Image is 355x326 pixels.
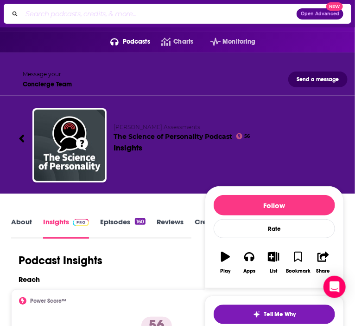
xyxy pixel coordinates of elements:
[244,268,256,274] div: Apps
[4,4,351,24] div: Search podcasts, credits, & more...
[262,246,286,280] button: List
[23,71,72,78] div: Message your
[244,135,250,138] span: 56
[150,34,193,49] a: Charts
[34,110,105,181] img: The Science of Personality Podcast
[114,124,201,130] span: [PERSON_NAME] Assessments
[199,34,256,49] button: open menu
[174,35,194,48] span: Charts
[326,2,343,11] span: New
[238,246,262,280] button: Apps
[288,72,348,87] button: Send a message
[157,217,184,239] a: Reviews
[214,305,335,324] button: tell me why sparkleTell Me Why
[285,246,311,280] button: Bookmark
[220,268,231,274] div: Play
[135,218,146,225] div: 160
[316,268,330,274] div: Share
[323,276,346,298] div: Open Intercom Messenger
[214,195,335,215] button: Follow
[222,35,255,48] span: Monitoring
[43,217,89,239] a: InsightsPodchaser Pro
[99,34,150,49] button: open menu
[114,124,336,141] h2: The Science of Personality Podcast
[253,311,260,318] img: tell me why sparkle
[100,217,146,239] a: Episodes160
[30,298,66,304] h2: Power Score™
[264,311,296,318] span: Tell Me Why
[214,246,238,280] button: Play
[195,217,219,239] a: Credits
[11,217,32,239] a: About
[73,219,89,226] img: Podchaser Pro
[19,275,40,284] h2: Reach
[286,268,311,274] div: Bookmark
[114,143,143,153] div: Insights
[123,35,150,48] span: Podcasts
[19,254,102,267] h1: Podcast Insights
[23,80,72,88] div: Concierge Team
[22,7,297,21] input: Search podcasts, credits, & more...
[214,219,335,238] div: Rate
[297,8,343,20] button: Open AdvancedNew
[270,268,277,274] div: List
[301,12,339,16] span: Open Advanced
[311,246,335,280] button: Share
